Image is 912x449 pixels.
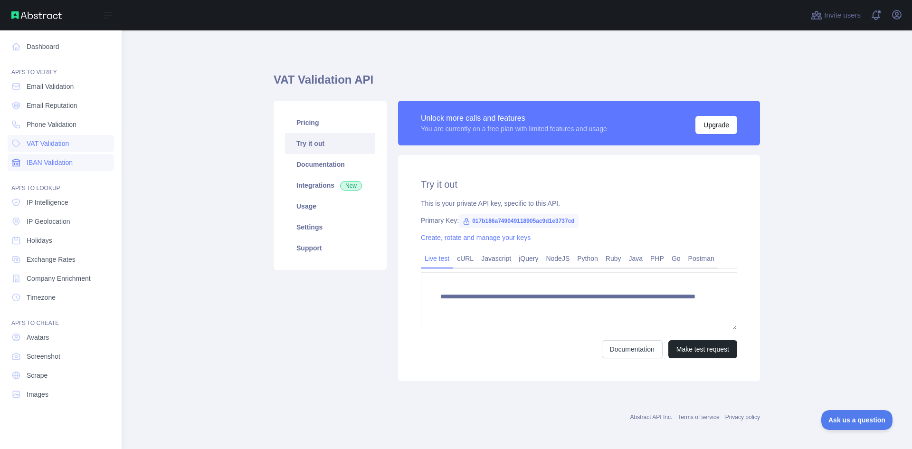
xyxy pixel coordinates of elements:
span: Email Validation [27,82,74,91]
a: Go [668,251,684,266]
a: Avatars [8,329,114,346]
div: API'S TO LOOKUP [8,173,114,192]
a: Holidays [8,232,114,249]
span: Email Reputation [27,101,77,110]
a: Timezone [8,289,114,306]
a: Company Enrichment [8,270,114,287]
a: Exchange Rates [8,251,114,268]
span: IBAN Validation [27,158,73,167]
span: VAT Validation [27,139,69,148]
a: Java [625,251,647,266]
h2: Try it out [421,178,737,191]
a: Email Reputation [8,97,114,114]
a: Try it out [285,133,375,154]
button: Make test request [668,340,737,358]
a: Phone Validation [8,116,114,133]
span: Phone Validation [27,120,76,129]
a: Privacy policy [725,414,760,420]
a: NodeJS [542,251,573,266]
a: Scrape [8,367,114,384]
a: Create, rotate and manage your keys [421,234,531,241]
span: Invite users [824,10,861,21]
button: Invite users [809,8,863,23]
a: Settings [285,217,375,238]
span: New [340,181,362,191]
a: VAT Validation [8,135,114,152]
button: Upgrade [695,116,737,134]
span: IP Geolocation [27,217,70,226]
span: Scrape [27,371,47,380]
div: API'S TO VERIFY [8,57,114,76]
div: This is your private API key, specific to this API. [421,199,737,208]
a: Postman [684,251,718,266]
a: Ruby [602,251,625,266]
a: Abstract API Inc. [630,414,673,420]
a: Integrations New [285,175,375,196]
span: Holidays [27,236,52,245]
a: jQuery [515,251,542,266]
a: Usage [285,196,375,217]
a: Javascript [477,251,515,266]
div: Unlock more calls and features [421,113,607,124]
a: IBAN Validation [8,154,114,171]
a: Documentation [602,340,663,358]
a: Live test [421,251,453,266]
iframe: Toggle Customer Support [821,410,893,430]
span: Images [27,390,48,399]
span: Screenshot [27,352,60,361]
div: You are currently on a free plan with limited features and usage [421,124,607,134]
a: IP Geolocation [8,213,114,230]
h1: VAT Validation API [274,72,760,95]
span: Company Enrichment [27,274,91,283]
a: Python [573,251,602,266]
a: cURL [453,251,477,266]
a: Dashboard [8,38,114,55]
a: IP Intelligence [8,194,114,211]
a: Pricing [285,112,375,133]
a: Terms of service [678,414,719,420]
div: Primary Key: [421,216,737,225]
a: Documentation [285,154,375,175]
img: Abstract API [11,11,62,19]
span: Exchange Rates [27,255,76,264]
a: Email Validation [8,78,114,95]
span: IP Intelligence [27,198,68,207]
div: API'S TO CREATE [8,308,114,327]
a: Support [285,238,375,258]
a: Images [8,386,114,403]
a: Screenshot [8,348,114,365]
span: Timezone [27,293,56,302]
a: PHP [646,251,668,266]
span: 017b186a749049118905ac9d1e3737cd [459,214,579,228]
span: Avatars [27,333,49,342]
